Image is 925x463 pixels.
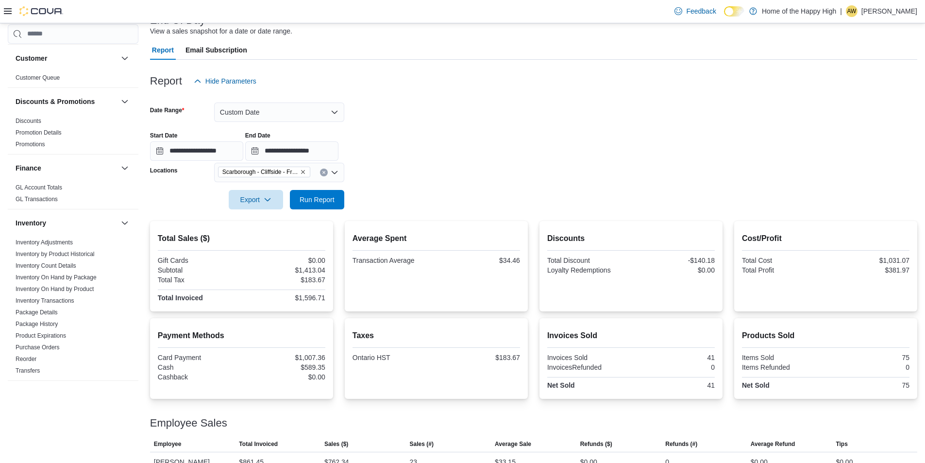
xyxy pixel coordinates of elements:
[16,262,76,270] span: Inventory Count Details
[16,117,41,125] span: Discounts
[16,129,62,136] a: Promotion Details
[16,344,60,351] a: Purchase Orders
[840,5,842,17] p: |
[16,332,66,339] a: Product Expirations
[229,190,283,209] button: Export
[190,71,260,91] button: Hide Parameters
[742,354,824,361] div: Items Sold
[320,169,328,176] button: Clear input
[119,217,131,229] button: Inventory
[119,96,131,107] button: Discounts & Promotions
[742,330,909,342] h2: Products Sold
[633,354,715,361] div: 41
[16,297,74,305] span: Inventory Transactions
[410,440,434,448] span: Sales (#)
[547,233,715,244] h2: Discounts
[16,320,58,328] span: Package History
[16,74,60,81] a: Customer Queue
[547,363,629,371] div: InvoicesRefunded
[16,74,60,82] span: Customer Queue
[16,355,36,363] span: Reorder
[16,53,47,63] h3: Customer
[16,321,58,327] a: Package History
[16,163,117,173] button: Finance
[16,309,58,316] span: Package Details
[8,72,138,87] div: Customer
[633,266,715,274] div: $0.00
[861,5,917,17] p: [PERSON_NAME]
[243,294,325,302] div: $1,596.71
[16,309,58,316] a: Package Details
[16,332,66,340] span: Product Expirations
[751,440,795,448] span: Average Refund
[218,167,310,177] span: Scarborough - Cliffside - Friendly Stranger
[686,6,716,16] span: Feedback
[547,381,575,389] strong: Net Sold
[16,141,45,148] a: Promotions
[16,343,60,351] span: Purchase Orders
[847,5,856,17] span: AW
[245,141,338,161] input: Press the down key to open a popover containing a calendar.
[16,195,58,203] span: GL Transactions
[547,266,629,274] div: Loyalty Redemptions
[671,1,720,21] a: Feedback
[239,440,278,448] span: Total Invoiced
[8,115,138,154] div: Discounts & Promotions
[16,140,45,148] span: Promotions
[16,285,94,293] span: Inventory On Hand by Product
[119,389,131,400] button: Loyalty
[16,262,76,269] a: Inventory Count Details
[119,162,131,174] button: Finance
[243,257,325,264] div: $0.00
[243,363,325,371] div: $589.35
[16,53,117,63] button: Customer
[8,237,138,380] div: Inventory
[154,440,182,448] span: Employee
[150,75,182,87] h3: Report
[16,239,73,246] span: Inventory Adjustments
[331,169,338,176] button: Open list of options
[742,266,824,274] div: Total Profit
[16,274,97,281] a: Inventory On Hand by Package
[827,381,909,389] div: 75
[158,294,203,302] strong: Total Invoiced
[438,354,520,361] div: $183.67
[724,6,744,17] input: Dark Mode
[742,363,824,371] div: Items Refunded
[150,106,185,114] label: Date Range
[243,373,325,381] div: $0.00
[353,257,435,264] div: Transaction Average
[16,251,95,257] a: Inventory by Product Historical
[222,167,298,177] span: Scarborough - Cliffside - Friendly Stranger
[580,440,612,448] span: Refunds ($)
[16,184,62,191] a: GL Account Totals
[353,354,435,361] div: Ontario HST
[158,354,240,361] div: Card Payment
[742,381,770,389] strong: Net Sold
[16,129,62,137] span: Promotion Details
[633,257,715,264] div: -$140.18
[353,330,520,342] h2: Taxes
[243,266,325,274] div: $1,413.04
[158,363,240,371] div: Cash
[19,6,63,16] img: Cova
[158,257,240,264] div: Gift Cards
[16,196,58,203] a: GL Transactions
[205,76,256,86] span: Hide Parameters
[16,356,36,362] a: Reorder
[742,257,824,264] div: Total Cost
[16,286,94,292] a: Inventory On Hand by Product
[16,367,40,374] a: Transfers
[16,97,117,106] button: Discounts & Promotions
[633,363,715,371] div: 0
[742,233,909,244] h2: Cost/Profit
[324,440,348,448] span: Sales ($)
[633,381,715,389] div: 41
[150,26,292,36] div: View a sales snapshot for a date or date range.
[16,118,41,124] a: Discounts
[16,390,117,399] button: Loyalty
[150,417,227,429] h3: Employee Sales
